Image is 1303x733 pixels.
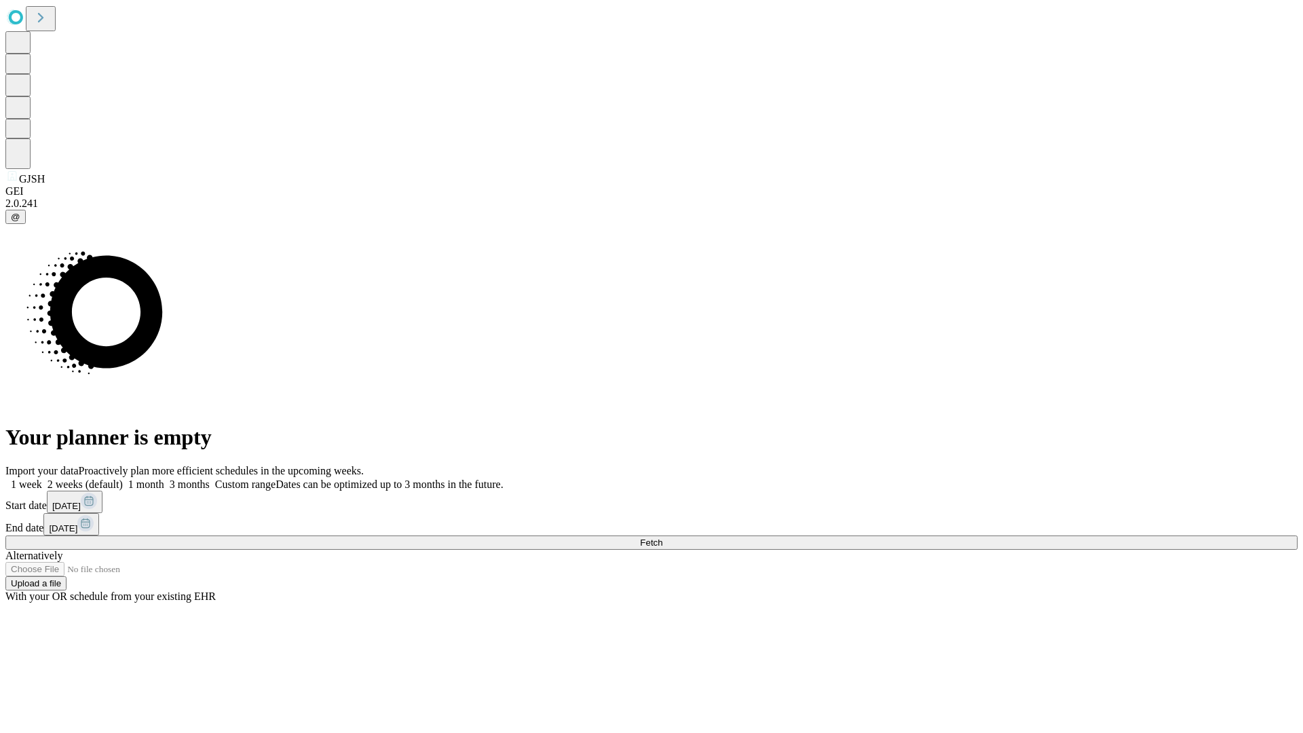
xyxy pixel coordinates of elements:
span: Import your data [5,465,79,476]
button: Fetch [5,535,1298,550]
span: Fetch [640,538,662,548]
span: Proactively plan more efficient schedules in the upcoming weeks. [79,465,364,476]
div: 2.0.241 [5,198,1298,210]
div: GEI [5,185,1298,198]
span: Custom range [215,478,276,490]
button: [DATE] [47,491,102,513]
span: 2 weeks (default) [48,478,123,490]
span: With your OR schedule from your existing EHR [5,590,216,602]
span: GJSH [19,173,45,185]
span: 1 week [11,478,42,490]
span: Dates can be optimized up to 3 months in the future. [276,478,503,490]
span: 3 months [170,478,210,490]
button: [DATE] [43,513,99,535]
span: [DATE] [49,523,77,533]
span: [DATE] [52,501,81,511]
button: Upload a file [5,576,67,590]
span: @ [11,212,20,222]
div: End date [5,513,1298,535]
span: Alternatively [5,550,62,561]
span: 1 month [128,478,164,490]
button: @ [5,210,26,224]
h1: Your planner is empty [5,425,1298,450]
div: Start date [5,491,1298,513]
